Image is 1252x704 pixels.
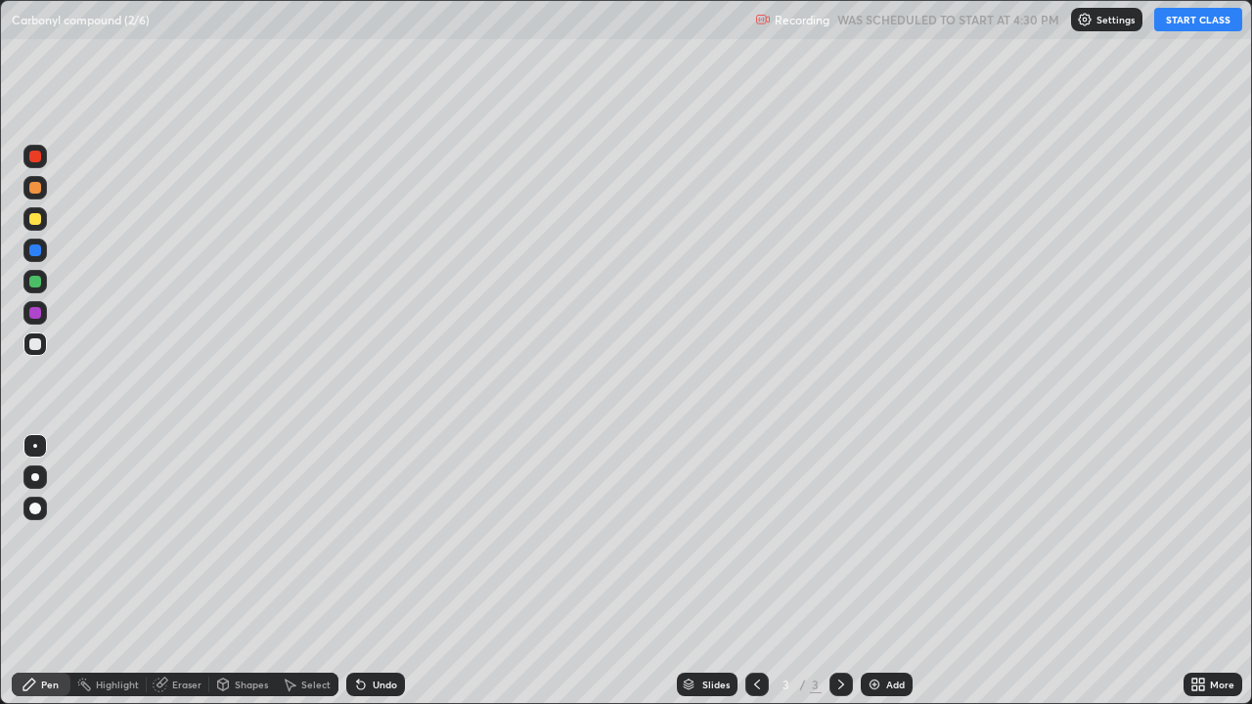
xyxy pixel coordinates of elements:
div: Pen [41,680,59,689]
div: 3 [810,676,822,693]
div: Undo [373,680,397,689]
div: Shapes [235,680,268,689]
img: class-settings-icons [1077,12,1093,27]
img: add-slide-button [867,677,882,692]
div: Select [301,680,331,689]
p: Settings [1096,15,1135,24]
div: Slides [702,680,730,689]
div: / [800,679,806,690]
p: Carbonyl compound (2/6) [12,12,150,27]
h5: WAS SCHEDULED TO START AT 4:30 PM [837,11,1059,28]
div: More [1210,680,1234,689]
div: 3 [777,679,796,690]
div: Add [886,680,905,689]
div: Eraser [172,680,201,689]
div: Highlight [96,680,139,689]
img: recording.375f2c34.svg [755,12,771,27]
p: Recording [775,13,829,27]
button: START CLASS [1154,8,1242,31]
